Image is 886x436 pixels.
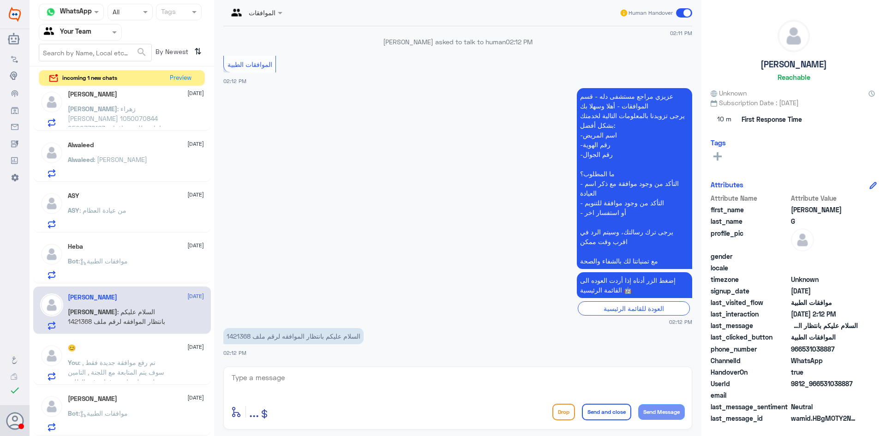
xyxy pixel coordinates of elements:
[68,141,94,149] h5: Alwaleed
[791,275,858,284] span: Unknown
[506,38,533,46] span: 02:12 PM
[711,263,789,273] span: locale
[711,286,789,296] span: signup_date
[40,395,63,418] img: defaultAdmin.png
[44,25,58,39] img: yourTeam.svg
[711,251,789,261] span: gender
[166,71,195,86] button: Preview
[577,272,692,298] p: 4/10/2025, 2:12 PM
[68,293,117,301] h5: Abdulrahman G
[711,332,789,342] span: last_clicked_button
[6,412,24,430] button: Avatar
[577,88,692,269] p: 4/10/2025, 2:12 PM
[187,343,204,351] span: [DATE]
[791,216,858,226] span: G
[9,385,20,396] i: check
[40,243,63,266] img: defaultAdmin.png
[669,318,692,326] span: 02:12 PM
[578,301,690,316] div: العودة للقائمة الرئيسية
[187,89,204,97] span: [DATE]
[791,263,858,273] span: null
[187,140,204,148] span: [DATE]
[68,409,78,417] span: Bot
[711,321,789,330] span: last_message
[711,356,789,365] span: ChannelId
[791,193,858,203] span: Attribute Value
[742,114,802,124] span: First Response Time
[629,9,673,17] span: Human Handover
[711,309,789,319] span: last_interaction
[152,44,191,62] span: By Newest
[711,216,789,226] span: last_name
[68,344,76,352] h5: 😊
[711,193,789,203] span: Attribute Name
[711,275,789,284] span: timezone
[40,293,63,317] img: defaultAdmin.png
[791,321,858,330] span: السلام عليكم بانتظار الموافقه لرقم ملف 1421368
[791,286,858,296] span: 2025-10-04T11:11:56.921Z
[791,356,858,365] span: 2
[79,206,126,214] span: : من عيادة العظام
[791,402,858,412] span: 0
[68,308,117,316] span: [PERSON_NAME]
[711,228,789,250] span: profile_pic
[791,251,858,261] span: null
[711,413,789,423] span: last_message_id
[711,379,789,388] span: UserId
[68,395,117,403] h5: Ahmad
[68,192,79,200] h5: ASY
[39,44,151,61] input: Search by Name, Local etc…
[40,141,63,164] img: defaultAdmin.png
[711,205,789,215] span: first_name
[711,138,726,147] h6: Tags
[40,344,63,367] img: defaultAdmin.png
[68,105,117,113] span: [PERSON_NAME]
[78,257,128,265] span: : موافقات الطبية
[791,367,858,377] span: true
[223,78,246,84] span: 02:12 PM
[68,90,117,98] h5: Abdullah
[68,155,94,163] span: Alwaleed
[791,228,814,251] img: defaultAdmin.png
[187,292,204,300] span: [DATE]
[78,409,128,417] span: : موافقات الطبية
[791,390,858,400] span: null
[223,37,692,47] p: [PERSON_NAME] asked to talk to human
[760,59,827,70] h5: [PERSON_NAME]
[187,394,204,402] span: [DATE]
[187,191,204,199] span: [DATE]
[638,404,685,420] button: Send Message
[62,74,117,82] span: incoming 1 new chats
[44,5,58,19] img: whatsapp.png
[68,243,83,251] h5: Heba
[249,401,259,422] button: ...
[94,155,147,163] span: : [PERSON_NAME]
[40,192,63,215] img: defaultAdmin.png
[9,7,21,22] img: Widebot Logo
[40,90,63,113] img: defaultAdmin.png
[68,206,79,214] span: ASY
[791,413,858,423] span: wamid.HBgMOTY2NTMxMDM4ODg3FQIAEhggQUNCOTQyM0Y4RTZFQTVDODE3MUExRDRCM0NFNTZFQkQA
[160,6,176,18] div: Tags
[791,332,858,342] span: الموافقات الطبية
[711,88,747,98] span: Unknown
[194,44,202,59] i: ⇅
[223,328,364,344] p: 4/10/2025, 2:12 PM
[791,205,858,215] span: Abdulrahman
[711,180,743,189] h6: Attributes
[582,404,631,420] button: Send and close
[778,73,810,81] h6: Reachable
[711,402,789,412] span: last_message_sentiment
[68,257,78,265] span: Bot
[711,111,738,128] span: 10 m
[791,379,858,388] span: 9812_966531038887
[711,344,789,354] span: phone_number
[227,60,272,68] span: الموافقات الطبية
[791,309,858,319] span: 2025-10-04T11:12:17.58Z
[711,390,789,400] span: email
[778,20,809,52] img: defaultAdmin.png
[187,241,204,250] span: [DATE]
[223,350,246,356] span: 02:12 PM
[711,98,877,108] span: Subscription Date : [DATE]
[711,298,789,307] span: last_visited_flow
